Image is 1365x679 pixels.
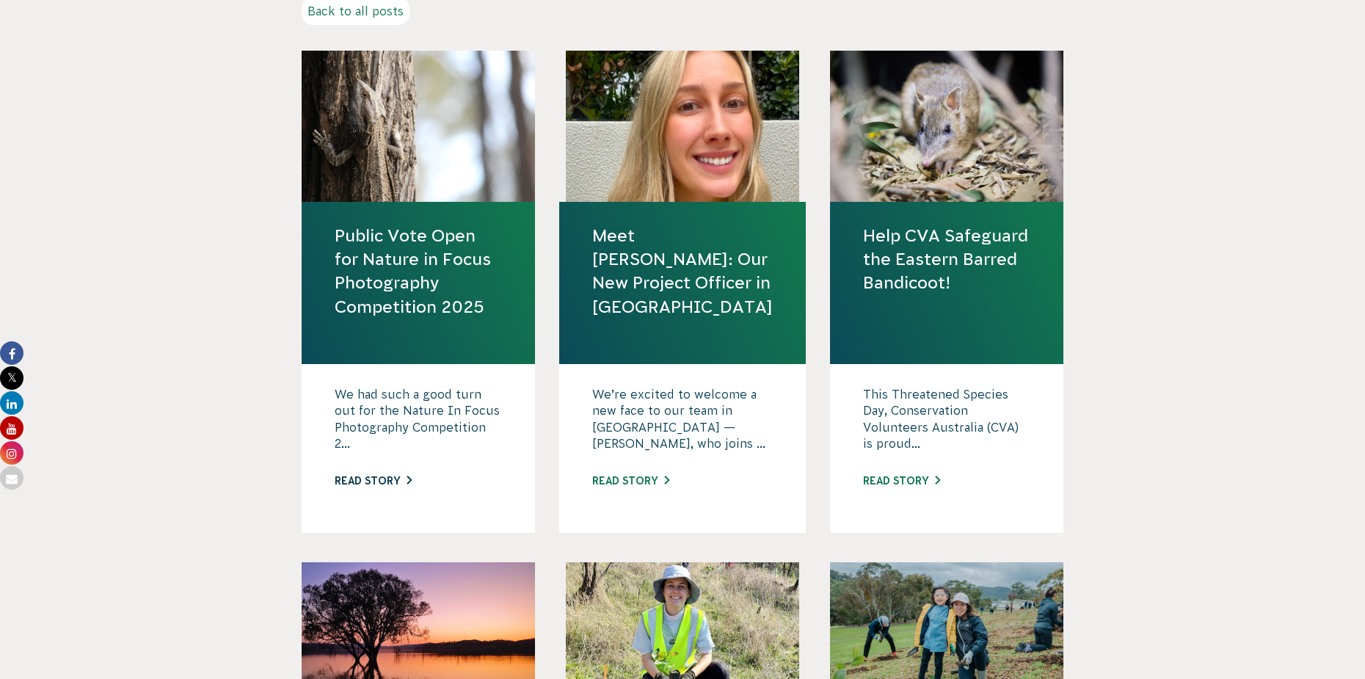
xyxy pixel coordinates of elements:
a: Public Vote Open for Nature in Focus Photography Competition 2025 [335,224,502,319]
a: Read story [335,475,412,487]
a: Read story [592,475,669,487]
a: Meet [PERSON_NAME]: Our New Project Officer in [GEOGRAPHIC_DATA] [592,224,773,319]
a: Read story [863,475,940,487]
p: This Threatened Species Day, Conservation Volunteers Australia (CVA) is proud... [863,386,1030,460]
a: Help CVA Safeguard the Eastern Barred Bandicoot! [863,224,1030,295]
p: We had such a good turn out for the Nature In Focus Photography Competition 2... [335,386,502,460]
p: We’re excited to welcome a new face to our team in [GEOGRAPHIC_DATA] — [PERSON_NAME], who joins ... [592,386,773,460]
